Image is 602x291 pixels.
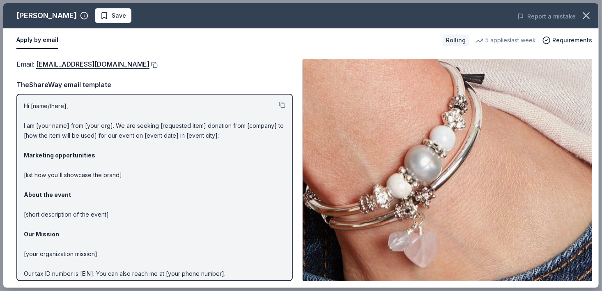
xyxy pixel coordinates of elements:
strong: Marketing opportunities [24,152,95,159]
button: Apply by email [16,32,58,49]
span: Save [112,11,126,21]
a: [EMAIL_ADDRESS][DOMAIN_NAME] [36,59,149,69]
div: Rolling [443,35,469,46]
img: Image for Lizzy James [303,59,592,281]
span: Email : [16,60,149,68]
div: 5 applies last week [476,35,536,45]
span: Requirements [552,35,592,45]
button: Report a mistake [517,12,576,21]
strong: About the event [24,191,71,198]
strong: Our Mission [24,231,59,238]
button: Requirements [542,35,592,45]
div: [PERSON_NAME] [16,9,77,22]
button: Save [95,8,131,23]
div: TheShareWay email template [16,79,293,90]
